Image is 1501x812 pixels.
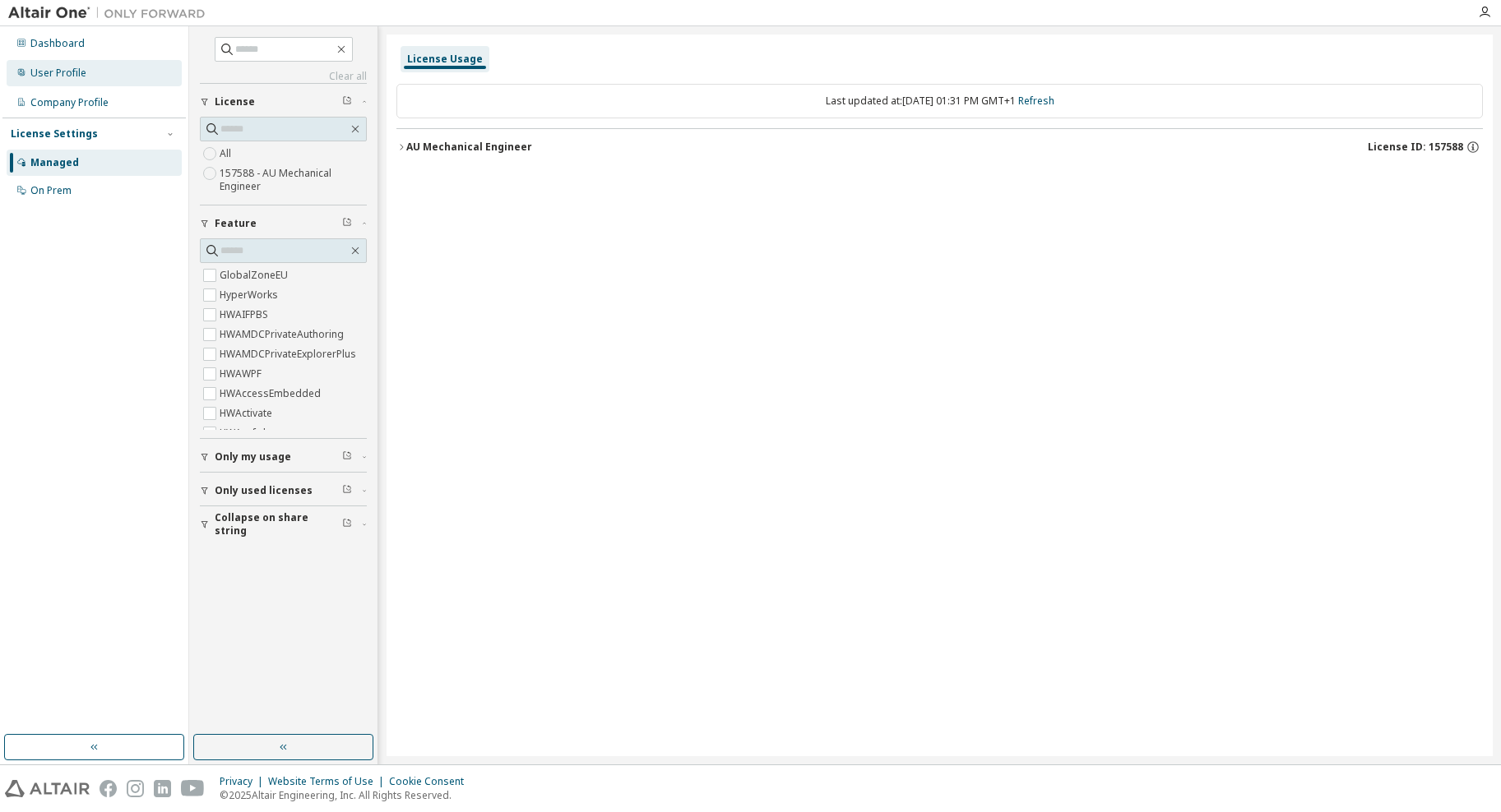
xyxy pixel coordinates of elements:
button: Only used licenses [200,473,367,509]
label: GlobalZoneEU [220,265,291,285]
span: Clear filter [342,450,352,464]
p: © 2025 Altair Engineering, Inc. All Rights Reserved. [220,788,474,802]
label: HWAIFPBS [220,305,271,325]
span: Only my usage [215,450,291,464]
div: On Prem [30,184,72,197]
div: Dashboard [30,37,85,50]
a: Clear all [200,70,367,83]
div: Cookie Consent [389,775,474,788]
span: License ID: 157588 [1368,141,1463,154]
button: Only my usage [200,439,367,475]
span: License [215,95,255,108]
span: Collapse on share string [215,511,342,537]
div: Privacy [220,775,268,788]
img: altair_logo.svg [5,780,90,797]
img: linkedin.svg [154,780,171,797]
img: Altair One [8,5,214,21]
label: HWAMDCPrivateAuthoring [220,325,347,344]
button: License [200,84,367,120]
button: AU Mechanical EngineerLicense ID: 157588 [396,129,1483,165]
button: Collapse on share string [200,506,367,542]
img: facebook.svg [100,780,117,797]
img: youtube.svg [181,780,205,797]
label: All [220,144,234,164]
div: License Usage [407,53,483,66]
label: HWActivate [220,404,276,423]
div: License Settings [11,127,98,141]
label: HWAMDCPrivateExplorerPlus [220,344,359,364]
label: HWAccessEmbedded [220,384,324,404]
div: Website Terms of Use [268,775,389,788]
span: Clear filter [342,484,352,497]
label: HWAcufwh [220,423,272,443]
div: Managed [30,156,79,169]
button: Feature [200,205,367,242]
div: User Profile [30,67,86,80]
div: Company Profile [30,96,109,109]
div: AU Mechanical Engineer [406,141,532,154]
span: Clear filter [342,217,352,230]
span: Clear filter [342,95,352,108]
a: Refresh [1018,94,1054,108]
img: instagram.svg [127,780,144,797]
label: 157588 - AU Mechanical Engineer [220,164,367,196]
span: Clear filter [342,518,352,531]
label: HWAWPF [220,364,265,384]
span: Only used licenses [215,484,313,497]
div: Last updated at: [DATE] 01:31 PM GMT+1 [396,84,1483,118]
span: Feature [215,217,257,230]
label: HyperWorks [220,285,281,305]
